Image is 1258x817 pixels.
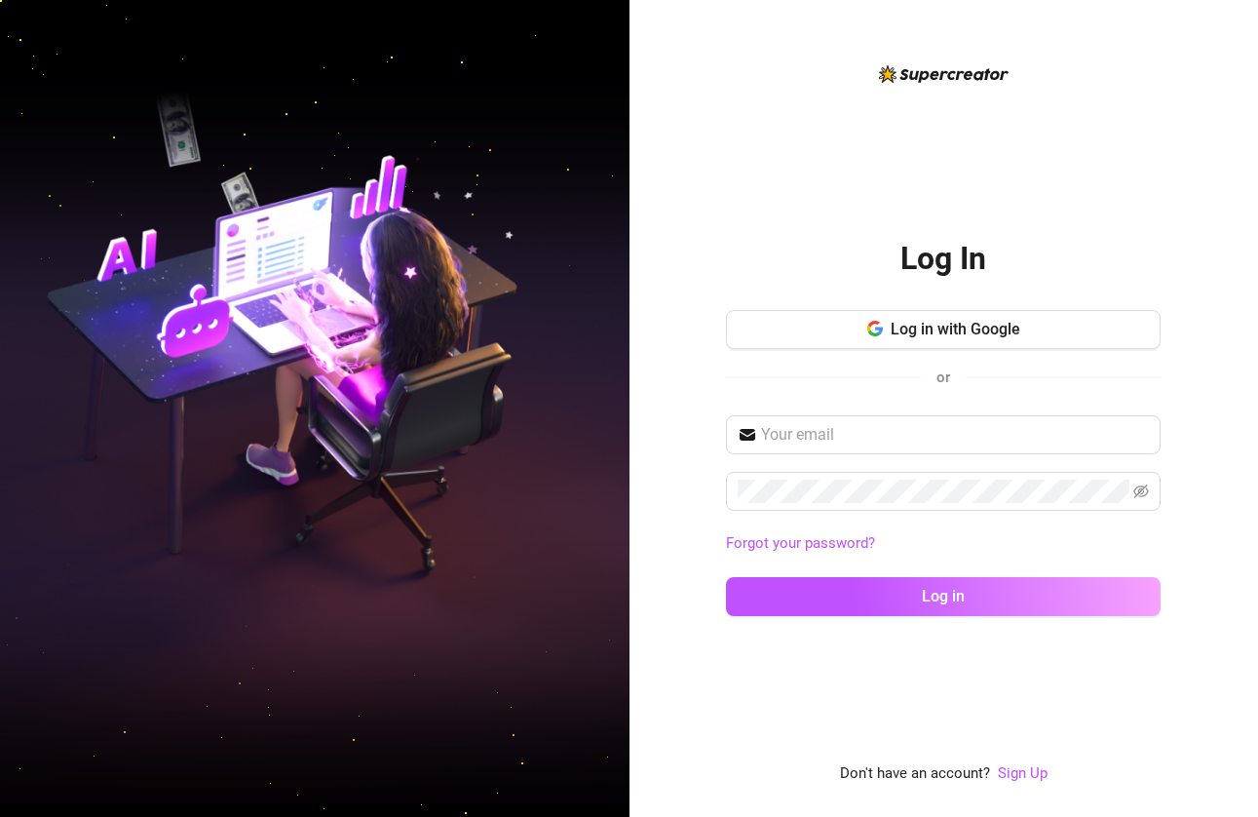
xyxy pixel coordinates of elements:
[1133,484,1149,499] span: eye-invisible
[840,762,990,786] span: Don't have an account?
[891,320,1020,338] span: Log in with Google
[726,310,1161,349] button: Log in with Google
[998,764,1048,782] a: Sign Up
[900,239,986,279] h2: Log In
[726,532,1161,556] a: Forgot your password?
[879,65,1009,83] img: logo-BBDzfeDw.svg
[998,762,1048,786] a: Sign Up
[726,534,875,552] a: Forgot your password?
[922,587,965,605] span: Log in
[726,577,1161,616] button: Log in
[936,369,950,386] span: or
[761,423,1149,447] input: Your email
